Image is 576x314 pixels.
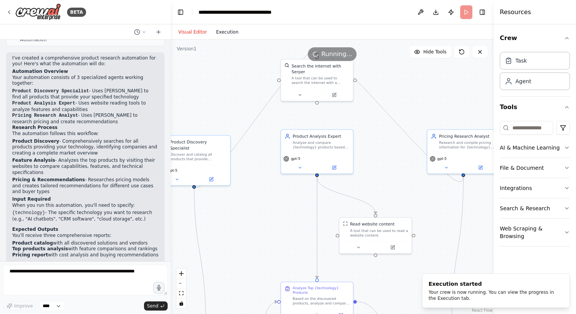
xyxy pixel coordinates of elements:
span: Send [147,303,158,309]
p: When you run this automation, you'll need to specify: [12,203,158,209]
button: Start a new chat [152,27,165,37]
li: - The specific technology you want to research (e.g., "AI chatbots", "CRM software", "cloud stora... [12,210,158,222]
li: with all discovered solutions and vendors [12,240,158,246]
div: Search the internet with Serper [291,63,349,75]
li: - Uses [PERSON_NAME] to find all products that provide your specified technology [12,88,158,100]
button: Crew [500,27,570,49]
div: Product Discovery SpecialistDiscover and catalog all products that provide {technology} solutions... [157,135,230,186]
div: ScrapeWebsiteToolRead website contentA tool that can be used to read a website content. [339,217,412,254]
div: Agent [515,77,531,85]
div: A tool that can be used to search the internet with a search_query. Supports different search typ... [291,76,349,85]
div: SerperDevToolSearch the internet with SerperA tool that can be used to search the internet with a... [280,59,354,101]
button: Web Scraping & Browsing [500,219,570,246]
code: Product Discovery Specialist [12,89,89,94]
nav: breadcrumb [198,8,284,16]
button: Hide Tools [410,46,451,58]
div: Research and compile pricing information for {technology} products, including different pricing t... [439,140,496,150]
strong: Pricing & Recommendations [12,177,85,182]
li: with feature comparisons and rankings [12,246,158,252]
g: Edge from 4cc2dfc5-4789-41ea-b61c-6b8d65688210 to 749c1f0a-173d-4f5d-bc3f-d778ec810a6d [191,50,320,189]
h4: Resources [500,8,531,17]
img: ScrapeWebsiteTool [343,221,347,226]
div: Analyze Top {technology} Products [293,286,349,295]
button: Switch to previous chat [131,27,149,37]
button: Tools [500,97,570,118]
span: gpt-5 [437,156,447,161]
button: Open in side panel [195,176,228,183]
div: Execution started [429,280,560,288]
li: - Uses [PERSON_NAME] to research pricing and create recommendations [12,113,158,125]
div: Product Analysis Expert [293,133,349,139]
button: Open in side panel [376,244,409,251]
button: Search & Research [500,198,570,218]
strong: Pricing report [12,252,48,258]
div: Task [515,57,527,64]
p: The automation follows this workflow: [12,131,158,137]
strong: Expected Outputs [12,227,58,232]
p: - Researches pricing models and creates tailored recommendations for different use cases and buye... [12,177,158,195]
li: - Uses website reading tools to analyze features and capabilities [12,100,158,113]
span: Improve [14,303,33,309]
div: Tools [500,118,570,253]
strong: Product catalog [12,240,53,246]
div: Analyze and compare {technology} products based on their capabilities, features, and technical sp... [293,140,349,150]
p: I've created a comprehensive product research automation for you! Here's what the automation will... [12,55,158,67]
g: Edge from c7790a99-d2a0-4142-b3aa-dce1ee0dc494 to 749c1f0a-173d-4f5d-bc3f-d778ec810a6d [314,50,466,183]
div: A tool that can be used to read a website content. [350,228,408,238]
div: Discover and catalog all products that provide {technology} solutions, identifying the companies ... [170,152,227,162]
div: Your crew is now running. You can view the progress in the Execution tab. [429,289,560,301]
button: fit view [176,288,186,298]
button: Visual Editor [174,27,211,37]
strong: Automation Overview [12,69,68,74]
span: gpt-5 [168,168,178,173]
div: Pricing Research Analyst [439,133,496,139]
div: Version 1 [177,46,197,52]
p: - Analyzes the top products by visiting their websites to compare capabilities, features, and tec... [12,158,158,176]
div: BETA [67,8,86,17]
button: toggle interactivity [176,298,186,308]
code: Product Analysis Expert [12,101,75,106]
button: Click to speak your automation idea [153,282,165,293]
button: File & Document [500,158,570,178]
strong: Research Process [12,125,58,130]
button: zoom out [176,279,186,288]
strong: Product Discovery [12,138,59,144]
div: Pricing Research AnalystResearch and compile pricing information for {technology} products, inclu... [427,129,500,174]
li: with cost analysis and buying recommendations [12,252,158,258]
code: Pricing Research Analyst [12,113,78,118]
div: Read website content [350,221,395,227]
button: Execution [211,27,243,37]
button: AI & Machine Learning [500,138,570,158]
g: Edge from 588cfaaa-cb00-42d0-88c7-190cc929c0ee to a0e28339-f654-45e8-8073-51221a27f402 [314,177,320,279]
div: Based on the discovered products, analyze and compare the capabilities, features, and technical s... [293,296,349,306]
button: Hide left sidebar [175,7,186,18]
img: Logo [15,3,61,21]
button: Open in side panel [318,92,351,98]
span: Running... [322,50,352,59]
span: Hide Tools [423,49,446,55]
span: gpt-5 [291,156,301,161]
button: zoom in [176,269,186,279]
button: Send [144,301,168,311]
button: Open in side panel [318,164,351,171]
code: {technology} [12,210,45,216]
strong: Top products analysis [12,246,68,251]
button: Open in side panel [464,164,497,171]
img: SerperDevTool [285,63,289,68]
p: - Comprehensively searches for all products providing your technology, identifying companies and ... [12,138,158,156]
p: Your automation consists of 3 specialized agents working together: [12,75,158,87]
button: Hide right sidebar [477,7,488,18]
button: Improve [3,301,36,311]
button: Integrations [500,178,570,198]
div: Product Analysis ExpertAnalyze and compare {technology} products based on their capabilities, fea... [280,129,354,174]
g: Edge from 588cfaaa-cb00-42d0-88c7-190cc929c0ee to 755ff8fd-cc9b-4b7d-9c65-4241253e57fa [314,177,378,214]
div: Crew [500,49,570,96]
strong: Feature Analysis [12,158,55,163]
div: React Flow controls [176,269,186,308]
p: You'll receive three comprehensive reports: [12,233,158,239]
strong: Input Required [12,196,51,202]
div: Product Discovery Specialist [170,139,227,151]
